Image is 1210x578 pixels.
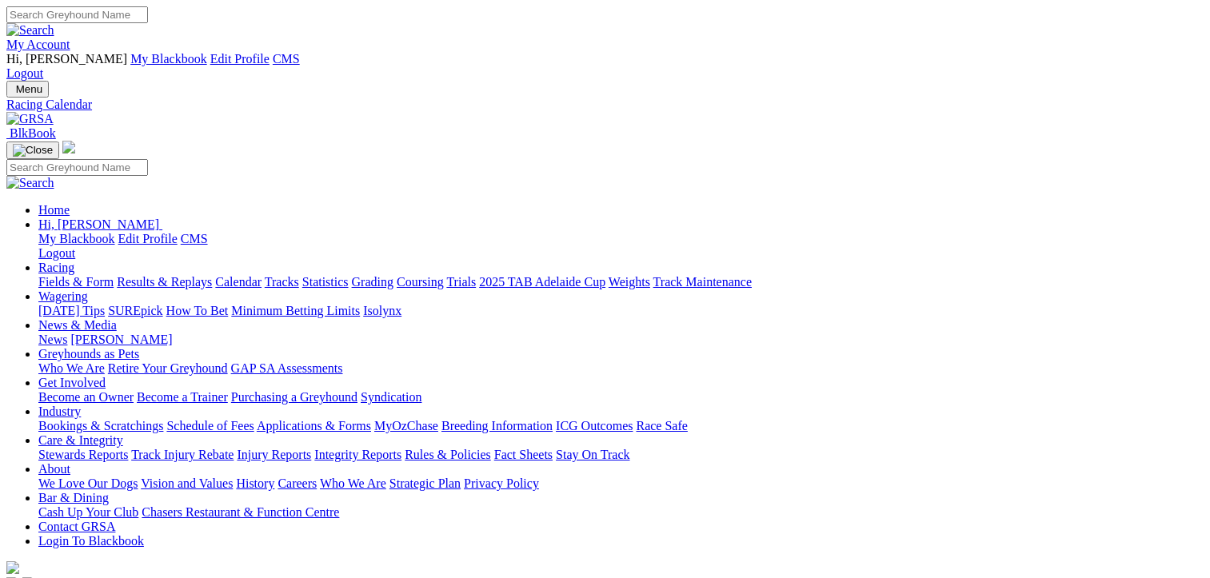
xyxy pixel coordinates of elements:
[215,275,262,289] a: Calendar
[108,361,228,375] a: Retire Your Greyhound
[38,476,1204,491] div: About
[70,333,172,346] a: [PERSON_NAME]
[38,476,138,490] a: We Love Our Dogs
[374,419,438,433] a: MyOzChase
[62,141,75,153] img: logo-grsa-white.png
[38,419,163,433] a: Bookings & Scratchings
[38,289,88,303] a: Wagering
[6,52,127,66] span: Hi, [PERSON_NAME]
[302,275,349,289] a: Statistics
[6,561,19,574] img: logo-grsa-white.png
[10,126,56,140] span: BlkBook
[405,448,491,461] a: Rules & Policies
[38,347,139,361] a: Greyhounds as Pets
[38,246,75,260] a: Logout
[556,448,629,461] a: Stay On Track
[320,476,386,490] a: Who We Are
[38,505,1204,520] div: Bar & Dining
[231,361,343,375] a: GAP SA Assessments
[38,333,67,346] a: News
[479,275,605,289] a: 2025 TAB Adelaide Cup
[38,217,162,231] a: Hi, [PERSON_NAME]
[117,275,212,289] a: Results & Replays
[6,112,54,126] img: GRSA
[38,534,144,548] a: Login To Blackbook
[556,419,633,433] a: ICG Outcomes
[38,419,1204,433] div: Industry
[441,419,553,433] a: Breeding Information
[236,476,274,490] a: History
[38,390,134,404] a: Become an Owner
[181,232,208,245] a: CMS
[38,376,106,389] a: Get Involved
[6,38,70,51] a: My Account
[237,448,311,461] a: Injury Reports
[210,52,270,66] a: Edit Profile
[363,304,401,317] a: Isolynx
[609,275,650,289] a: Weights
[38,491,109,504] a: Bar & Dining
[397,275,444,289] a: Coursing
[137,390,228,404] a: Become a Trainer
[6,66,43,80] a: Logout
[6,81,49,98] button: Toggle navigation
[231,304,360,317] a: Minimum Betting Limits
[231,390,357,404] a: Purchasing a Greyhound
[38,203,70,217] a: Home
[38,448,128,461] a: Stewards Reports
[273,52,300,66] a: CMS
[6,159,148,176] input: Search
[130,52,207,66] a: My Blackbook
[38,433,123,447] a: Care & Integrity
[38,333,1204,347] div: News & Media
[16,83,42,95] span: Menu
[166,304,229,317] a: How To Bet
[38,520,115,533] a: Contact GRSA
[38,232,1204,261] div: Hi, [PERSON_NAME]
[38,448,1204,462] div: Care & Integrity
[38,462,70,476] a: About
[141,476,233,490] a: Vision and Values
[38,361,1204,376] div: Greyhounds as Pets
[6,176,54,190] img: Search
[108,304,162,317] a: SUREpick
[257,419,371,433] a: Applications & Forms
[6,126,56,140] a: BlkBook
[6,98,1204,112] a: Racing Calendar
[6,23,54,38] img: Search
[361,390,421,404] a: Syndication
[314,448,401,461] a: Integrity Reports
[131,448,234,461] a: Track Injury Rebate
[38,304,1204,318] div: Wagering
[6,142,59,159] button: Toggle navigation
[38,217,159,231] span: Hi, [PERSON_NAME]
[6,52,1204,81] div: My Account
[38,304,105,317] a: [DATE] Tips
[38,390,1204,405] div: Get Involved
[6,6,148,23] input: Search
[38,275,114,289] a: Fields & Form
[278,476,317,490] a: Careers
[494,448,553,461] a: Fact Sheets
[38,261,74,274] a: Racing
[636,419,687,433] a: Race Safe
[352,275,393,289] a: Grading
[38,318,117,332] a: News & Media
[142,505,339,519] a: Chasers Restaurant & Function Centre
[118,232,178,245] a: Edit Profile
[38,361,105,375] a: Who We Are
[38,232,115,245] a: My Blackbook
[38,275,1204,289] div: Racing
[13,144,53,157] img: Close
[653,275,752,289] a: Track Maintenance
[38,405,81,418] a: Industry
[265,275,299,289] a: Tracks
[389,476,461,490] a: Strategic Plan
[38,505,138,519] a: Cash Up Your Club
[166,419,254,433] a: Schedule of Fees
[446,275,476,289] a: Trials
[464,476,539,490] a: Privacy Policy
